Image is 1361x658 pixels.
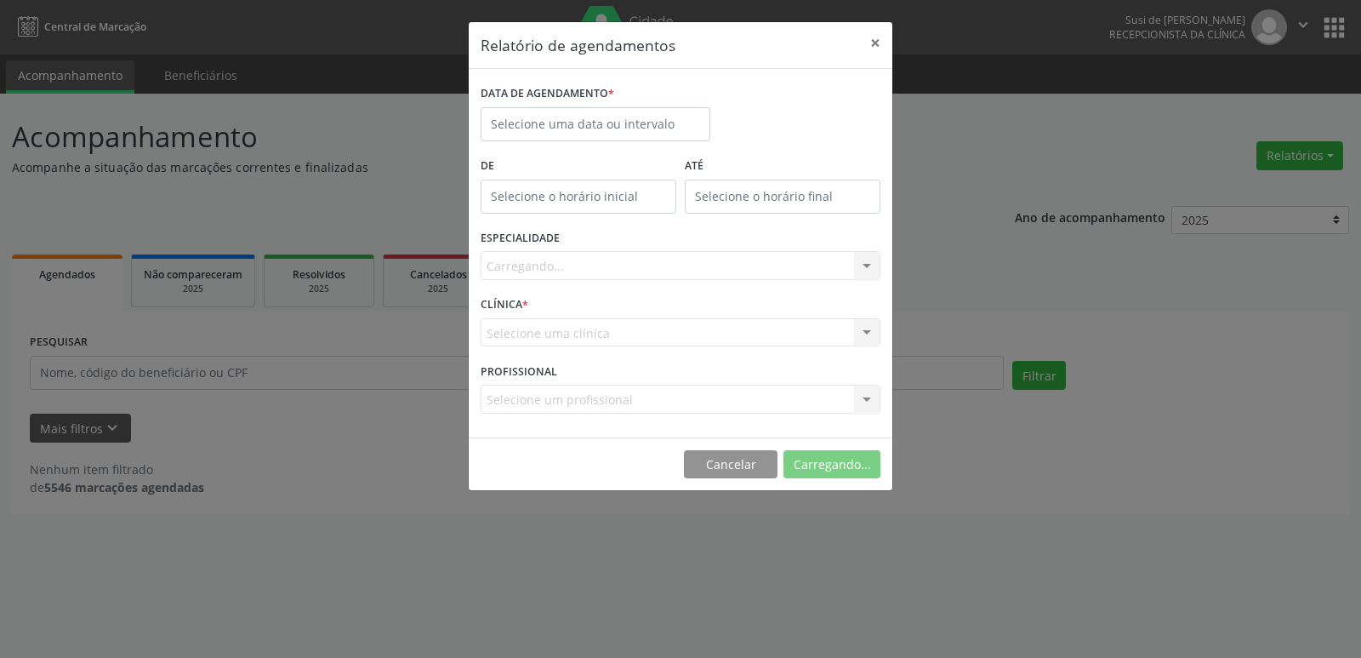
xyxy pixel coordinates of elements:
label: De [481,153,676,180]
button: Cancelar [684,450,777,479]
button: Carregando... [783,450,880,479]
input: Selecione o horário inicial [481,180,676,214]
label: ESPECIALIDADE [481,226,560,252]
label: ATÉ [685,153,880,180]
button: Close [858,22,892,64]
label: PROFISSIONAL [481,358,557,385]
h5: Relatório de agendamentos [481,34,675,56]
label: DATA DE AGENDAMENTO [481,81,614,107]
label: CLÍNICA [481,292,528,318]
input: Selecione uma data ou intervalo [481,107,710,141]
input: Selecione o horário final [685,180,880,214]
